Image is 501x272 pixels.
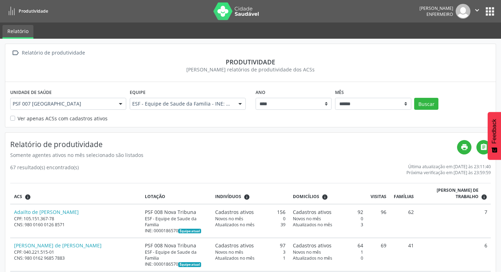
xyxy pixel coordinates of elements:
[215,242,285,249] div: 97
[215,194,241,200] span: Indivíduos
[2,25,33,39] a: Relatório
[14,194,22,200] span: ACS
[141,183,212,204] th: Lotação
[145,228,208,234] div: INE: 0000186570
[132,100,231,107] span: ESF - Equipe de Saude da Familia - INE: 0000186562
[293,216,321,222] span: Novos no mês
[293,222,363,228] div: 3
[335,87,344,98] label: Mês
[14,255,138,261] div: CNS: 980 0162 9685 7883
[256,87,265,98] label: Ano
[293,242,332,249] span: Cadastros ativos
[10,58,491,66] div: Produtividade
[14,209,79,215] a: Adailto de [PERSON_NAME]
[390,238,418,271] td: 41
[145,208,208,216] div: PSF 008 Nova Tribuna
[293,194,319,200] span: Domicílios
[426,11,453,17] span: Enfermeiro
[10,48,86,58] a:  Relatório de produtividade
[215,249,285,255] div: 3
[14,249,138,255] div: CPF: 040.221.515-01
[484,5,496,18] button: apps
[419,5,453,11] div: [PERSON_NAME]
[488,112,501,160] button: Feedback - Mostrar pesquisa
[10,66,491,73] div: [PERSON_NAME] relatórios de produtividade dos ACSs
[215,216,243,222] span: Novos no mês
[215,255,285,261] div: 1
[215,208,254,216] span: Cadastros ativos
[178,229,201,234] span: Esta é a equipe atual deste Agente
[293,255,332,261] span: Atualizados no mês
[418,238,491,271] td: 6
[390,204,418,238] td: 62
[322,194,328,200] i: <div class="text-left"> <div> <strong>Cadastros ativos:</strong> Cadastros que estão vinculados a...
[406,170,491,176] div: Próxima verificação em [DATE] às 23:59:59
[456,4,470,19] img: img
[480,143,488,151] i: 
[215,255,255,261] span: Atualizados no mês
[421,187,478,200] span: [PERSON_NAME] de trabalho
[293,242,363,249] div: 64
[293,249,321,255] span: Novos no mês
[13,100,112,107] span: PSF 007 [GEOGRAPHIC_DATA]
[293,208,363,216] div: 92
[10,151,457,159] div: Somente agentes ativos no mês selecionado são listados
[215,242,254,249] span: Cadastros ativos
[491,119,497,144] span: Feedback
[367,204,390,238] td: 96
[244,194,250,200] i: <div class="text-left"> <div> <strong>Cadastros ativos:</strong> Cadastros que estão vinculados a...
[215,222,285,228] div: 39
[414,98,438,110] button: Buscar
[367,183,390,204] th: Visitas
[145,216,208,228] div: ESF - Equipe de Saude da Familia
[10,48,20,58] i: 
[293,208,332,216] span: Cadastros ativos
[10,164,79,176] div: 67 resultado(s) encontrado(s)
[130,87,146,98] label: Equipe
[367,238,390,271] td: 69
[293,255,363,261] div: 0
[293,222,332,228] span: Atualizados no mês
[406,164,491,170] div: Última atualização em [DATE] às 23:11:40
[18,115,108,122] label: Ver apenas ACSs com cadastros ativos
[293,249,363,255] div: 1
[14,222,138,228] div: CNS: 980 0160 0126 8571
[418,204,491,238] td: 7
[5,5,48,17] a: Produtividade
[19,8,48,14] span: Produtividade
[145,249,208,261] div: ESF - Equipe de Saude da Familia
[14,242,102,249] a: [PERSON_NAME] de [PERSON_NAME]
[473,6,481,14] i: 
[145,261,208,267] div: INE: 0000186570
[145,242,208,249] div: PSF 008 Nova Tribuna
[215,216,285,222] div: 0
[25,194,31,200] i: ACSs que estiveram vinculados a uma UBS neste período, mesmo sem produtividade.
[470,4,484,19] button: 
[14,216,138,222] div: CPF: 105.151.367-78
[215,208,285,216] div: 156
[215,222,255,228] span: Atualizados no mês
[10,87,52,98] label: Unidade de saúde
[10,140,457,149] h4: Relatório de produtividade
[476,140,491,154] a: 
[293,216,363,222] div: 0
[390,183,418,204] th: Famílias
[457,140,471,154] a: print
[178,262,201,267] span: Esta é a equipe atual deste Agente
[20,48,86,58] div: Relatório de produtividade
[215,249,243,255] span: Novos no mês
[461,143,468,151] i: print
[481,194,487,200] i: Dias em que o(a) ACS fez pelo menos uma visita, ou ficha de cadastro individual ou cadastro domic...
